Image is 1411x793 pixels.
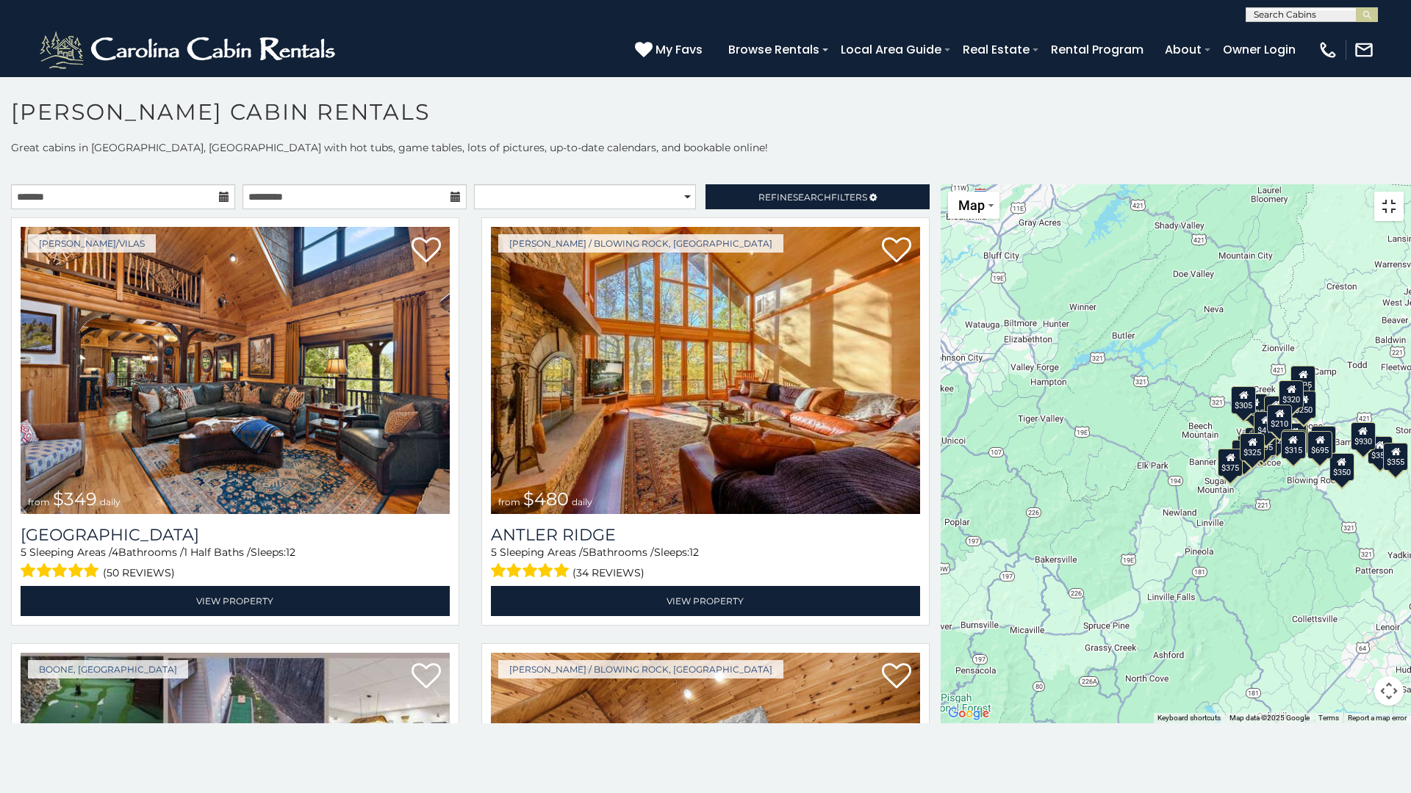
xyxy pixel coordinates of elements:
[635,40,706,59] a: My Favs
[1044,37,1151,62] a: Rental Program
[1368,436,1393,464] div: $355
[656,40,703,59] span: My Favs
[21,586,450,616] a: View Property
[491,586,920,616] a: View Property
[705,184,930,209] a: RefineSearchFilters
[1282,423,1307,451] div: $395
[21,525,450,545] h3: Diamond Creek Lodge
[689,546,699,559] span: 12
[1348,714,1407,722] a: Report a map error
[1281,430,1306,457] div: $480
[21,227,450,514] a: Diamond Creek Lodge from $349 daily
[1374,192,1404,221] button: Toggle fullscreen view
[944,704,993,723] a: Open this area in Google Maps (opens a new window)
[28,234,156,253] a: [PERSON_NAME]/Vilas
[21,525,450,545] a: [GEOGRAPHIC_DATA]
[100,496,121,507] span: daily
[1267,405,1292,432] div: $210
[572,496,592,507] span: daily
[28,496,50,507] span: from
[498,496,520,507] span: from
[833,37,949,62] a: Local Area Guide
[583,546,589,559] span: 5
[1354,40,1374,60] img: mail-regular-white.png
[491,525,920,545] a: Antler Ridge
[491,227,920,514] a: Antler Ridge from $480 daily
[21,546,26,559] span: 5
[1232,440,1257,468] div: $330
[1351,422,1376,450] div: $930
[1218,449,1243,477] div: $375
[498,660,783,678] a: [PERSON_NAME] / Blowing Rock, [GEOGRAPHIC_DATA]
[412,236,441,267] a: Add to favorites
[412,662,441,692] a: Add to favorites
[1157,37,1209,62] a: About
[491,546,497,559] span: 5
[1311,426,1336,454] div: $380
[184,546,251,559] span: 1 Half Baths /
[286,546,295,559] span: 12
[1383,443,1408,471] div: $355
[1318,40,1338,60] img: phone-regular-white.png
[948,192,999,219] button: Change map style
[1252,428,1277,456] div: $395
[523,488,569,510] span: $480
[1291,391,1316,419] div: $250
[491,227,920,514] img: Antler Ridge
[37,28,342,72] img: White-1-2.png
[103,563,175,582] span: (50 reviews)
[1229,714,1310,722] span: Map data ©2025 Google
[758,192,867,203] span: Refine Filters
[21,227,450,514] img: Diamond Creek Lodge
[1290,366,1315,394] div: $525
[1240,433,1265,461] div: $325
[1264,396,1289,424] div: $565
[28,660,188,678] a: Boone, [GEOGRAPHIC_DATA]
[1281,431,1306,459] div: $315
[112,546,118,559] span: 4
[882,236,911,267] a: Add to favorites
[944,704,993,723] img: Google
[958,198,985,213] span: Map
[1307,431,1332,459] div: $695
[1216,37,1303,62] a: Owner Login
[1374,676,1404,706] button: Map camera controls
[793,192,831,203] span: Search
[1254,411,1279,439] div: $410
[955,37,1037,62] a: Real Estate
[1329,453,1354,481] div: $350
[882,662,911,692] a: Add to favorites
[21,545,450,582] div: Sleeping Areas / Bathrooms / Sleeps:
[1279,380,1304,408] div: $320
[721,37,827,62] a: Browse Rentals
[1157,713,1221,723] button: Keyboard shortcuts
[572,563,645,582] span: (34 reviews)
[491,545,920,582] div: Sleeping Areas / Bathrooms / Sleeps:
[1231,386,1256,414] div: $305
[1318,714,1339,722] a: Terms
[498,234,783,253] a: [PERSON_NAME] / Blowing Rock, [GEOGRAPHIC_DATA]
[53,488,97,510] span: $349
